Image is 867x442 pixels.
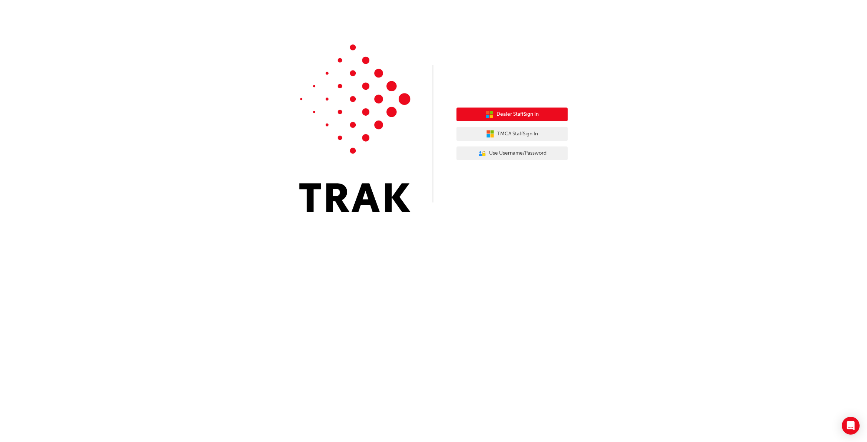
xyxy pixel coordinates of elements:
[497,130,538,138] span: TMCA Staff Sign In
[456,108,568,122] button: Dealer StaffSign In
[489,149,547,158] span: Use Username/Password
[496,110,539,119] span: Dealer Staff Sign In
[299,44,411,212] img: Trak
[456,146,568,161] button: Use Username/Password
[456,127,568,141] button: TMCA StaffSign In
[842,417,860,435] div: Open Intercom Messenger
